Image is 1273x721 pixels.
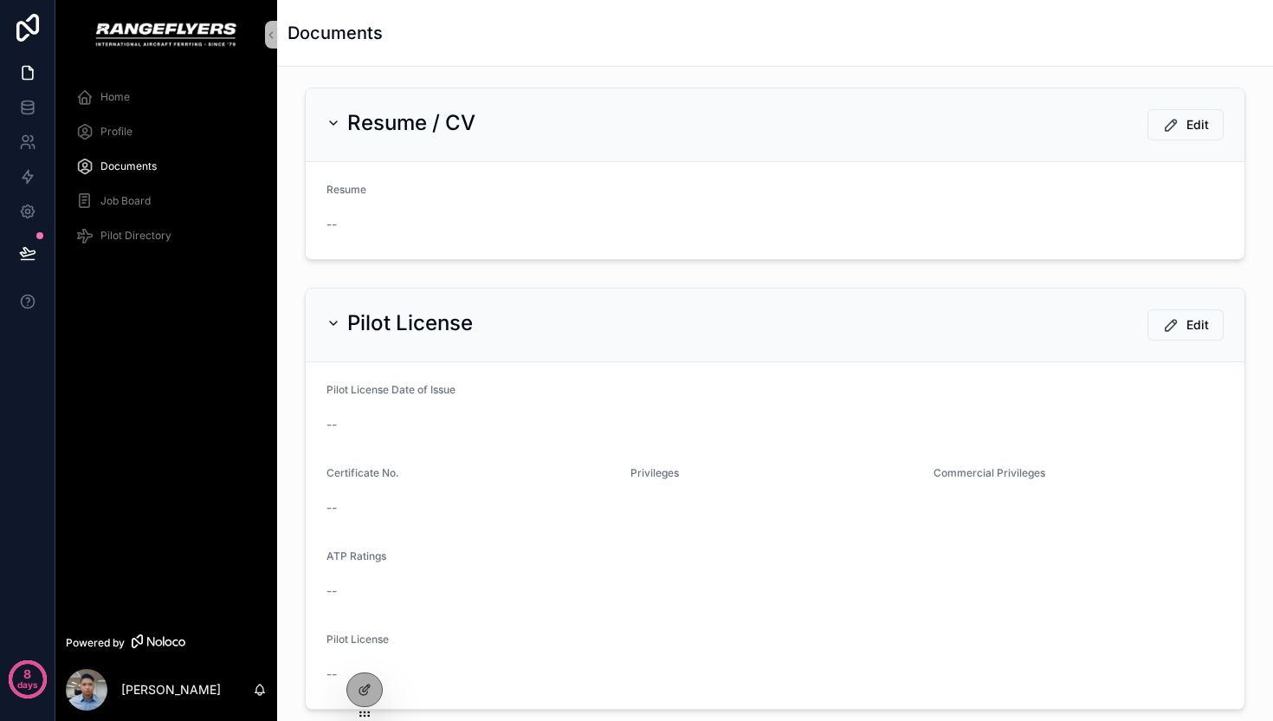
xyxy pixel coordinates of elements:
span: -- [326,216,337,233]
a: Job Board [66,185,267,217]
span: ATP Ratings [326,549,386,562]
a: Documents [66,151,267,182]
span: Profile [100,125,132,139]
span: Pilot Directory [100,229,171,243]
p: [PERSON_NAME] [121,681,221,698]
p: days [17,672,38,697]
h1: Documents [288,21,383,45]
span: Commercial Privileges [934,466,1045,479]
span: Documents [100,159,157,173]
span: Edit [1186,316,1209,334]
span: Privileges [630,466,679,479]
span: -- [326,499,337,516]
a: Home [66,81,267,113]
h2: Resume / CV [347,109,475,137]
button: Edit [1147,309,1224,341]
img: App logo [94,21,237,49]
span: -- [326,666,337,683]
span: Edit [1186,116,1209,133]
span: Powered by [66,636,125,650]
a: Pilot Directory [66,220,267,251]
span: -- [326,582,337,600]
span: -- [326,416,337,433]
a: Profile [66,116,267,147]
span: Pilot License [326,633,389,646]
span: Home [100,90,130,104]
span: Resume [326,183,366,196]
button: Edit [1147,109,1224,140]
span: Job Board [100,194,151,208]
div: scrollable content [55,69,277,274]
a: Powered by [55,627,277,659]
h2: Pilot License [347,309,473,337]
span: Pilot License Date of Issue [326,383,456,396]
p: 8 [23,666,31,683]
span: Certificate No. [326,466,399,479]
